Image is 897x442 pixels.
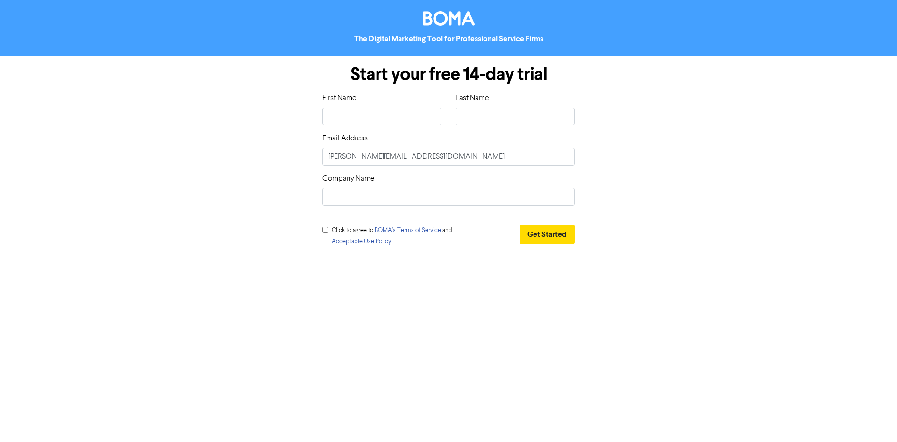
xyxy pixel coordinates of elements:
[456,93,489,104] label: Last Name
[332,227,452,245] span: Click to agree to and
[332,239,391,245] a: Acceptable Use Policy
[322,93,356,104] label: First Name
[322,173,375,184] label: Company Name
[520,225,575,244] button: Get Started
[423,11,475,26] img: BOMA Logo
[322,133,368,144] label: Email Address
[354,34,543,43] strong: The Digital Marketing Tool for Professional Service Firms
[375,227,441,233] a: BOMA’s Terms of Service
[425,111,436,122] keeper-lock: Open Keeper Popup
[322,64,575,85] h1: Start your free 14-day trial
[558,151,569,162] keeper-lock: Open Keeper Popup
[558,111,569,122] keeper-lock: Open Keeper Popup
[558,191,569,203] keeper-lock: Open Keeper Popup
